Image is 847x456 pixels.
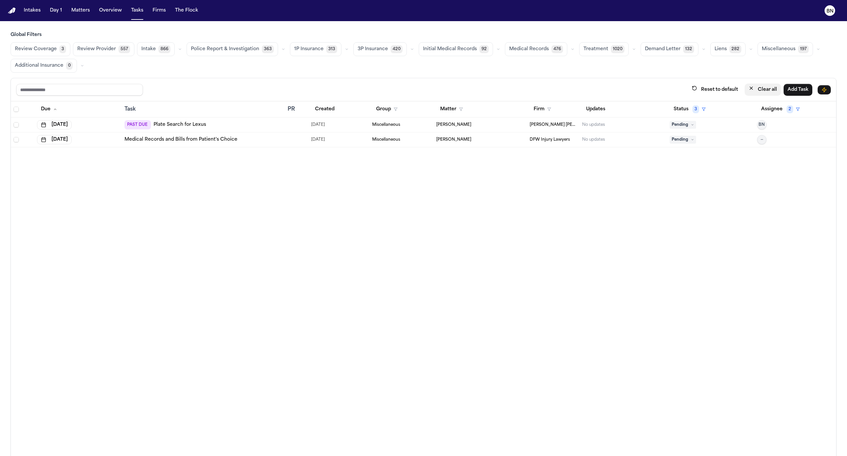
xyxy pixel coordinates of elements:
[745,84,781,96] button: Clear all
[21,5,43,17] button: Intakes
[710,42,746,56] button: Liens282
[423,46,477,53] span: Initial Medical Records
[159,45,170,53] span: 866
[818,85,831,94] button: Immediate Task
[641,42,698,56] button: Demand Letter132
[758,42,813,56] button: Miscellaneous197
[290,42,341,56] button: 1P Insurance313
[37,135,72,144] button: [DATE]
[15,62,63,69] span: Additional Insurance
[69,5,92,17] button: Matters
[479,45,489,53] span: 92
[683,45,694,53] span: 132
[645,46,681,53] span: Demand Letter
[141,46,156,53] span: Intake
[358,46,388,53] span: 3P Insurance
[391,45,403,53] span: 420
[579,42,629,56] button: Treatment1020
[715,46,727,53] span: Liens
[798,45,809,53] span: 197
[688,84,742,96] button: Reset to default
[187,42,278,56] button: Police Report & Investigation363
[611,45,624,53] span: 1020
[729,45,741,53] span: 282
[137,42,175,56] button: Intake866
[11,42,70,56] button: Review Coverage3
[96,5,124,17] button: Overview
[762,46,795,53] span: Miscellaneous
[47,5,65,17] button: Day 1
[262,45,274,53] span: 363
[8,8,16,14] img: Finch Logo
[128,5,146,17] button: Tasks
[11,59,77,73] button: Additional Insurance0
[419,42,493,56] button: Initial Medical Records92
[8,8,16,14] a: Home
[119,45,130,53] span: 557
[150,5,168,17] button: Firms
[66,62,73,70] span: 0
[353,42,407,56] button: 3P Insurance420
[551,45,563,53] span: 476
[11,32,836,38] h3: Global Filters
[784,84,812,96] button: Add Task
[191,46,259,53] span: Police Report & Investigation
[172,5,201,17] button: The Flock
[77,46,116,53] span: Review Provider
[59,45,66,53] span: 3
[583,46,608,53] span: Treatment
[15,46,57,53] span: Review Coverage
[509,46,549,53] span: Medical Records
[73,42,134,56] button: Review Provider557
[326,45,337,53] span: 313
[294,46,324,53] span: 1P Insurance
[505,42,567,56] button: Medical Records476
